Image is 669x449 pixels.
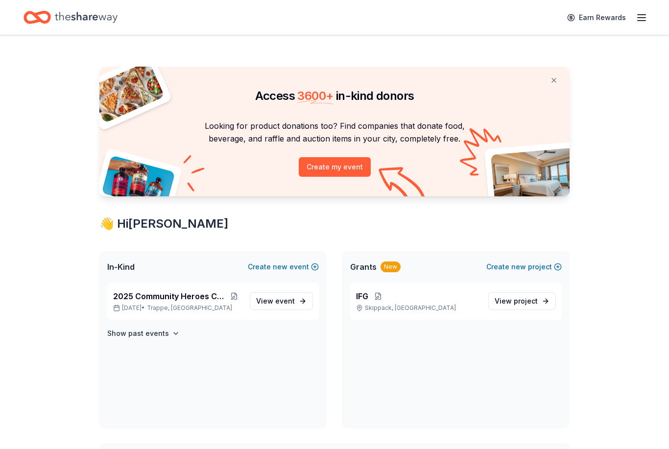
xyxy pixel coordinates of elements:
[248,261,319,273] button: Createnewevent
[297,89,333,103] span: 3600 +
[488,292,556,310] a: View project
[107,328,180,339] button: Show past events
[486,261,562,273] button: Createnewproject
[107,261,135,273] span: In-Kind
[379,167,428,204] img: Curvy arrow
[514,297,538,305] span: project
[89,61,165,123] img: Pizza
[255,89,414,103] span: Access in-kind donors
[275,297,295,305] span: event
[250,292,313,310] a: View event
[273,261,287,273] span: new
[561,9,632,26] a: Earn Rewards
[147,304,232,312] span: Trappe, [GEOGRAPHIC_DATA]
[511,261,526,273] span: new
[111,119,558,145] p: Looking for product donations too? Find companies that donate food, beverage, and raffle and auct...
[356,290,368,302] span: IFG
[256,295,295,307] span: View
[113,290,226,302] span: 2025 Community Heroes Celebration
[356,304,480,312] p: Skippack, [GEOGRAPHIC_DATA]
[381,261,401,272] div: New
[350,261,377,273] span: Grants
[107,328,169,339] h4: Show past events
[495,295,538,307] span: View
[99,216,570,232] div: 👋 Hi [PERSON_NAME]
[24,6,118,29] a: Home
[299,157,371,177] button: Create my event
[113,304,242,312] p: [DATE] •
